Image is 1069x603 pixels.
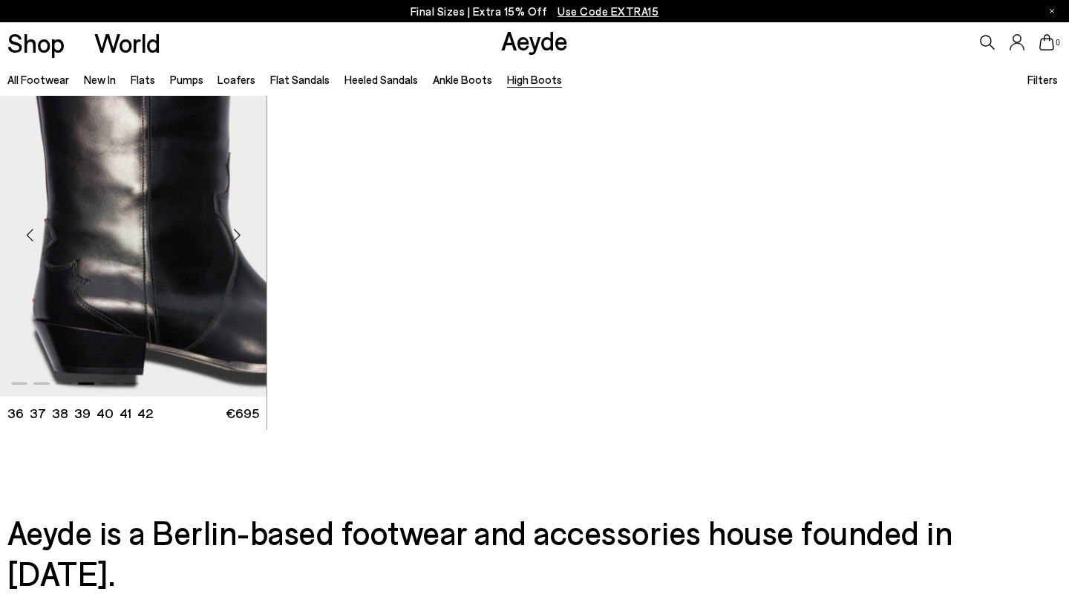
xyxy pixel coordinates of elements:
[215,213,259,258] div: Next slide
[226,404,259,423] span: €695
[1039,34,1054,50] a: 0
[411,2,659,21] p: Final Sizes | Extra 15% Off
[558,4,658,18] span: Navigate to /collections/ss25-final-sizes
[170,73,203,86] a: Pumps
[131,73,155,86] a: Flats
[218,73,255,86] a: Loafers
[270,73,330,86] a: Flat Sandals
[501,25,568,56] a: Aeyde
[7,404,148,423] ul: variant
[7,30,65,56] a: Shop
[137,404,153,423] li: 42
[7,404,24,423] li: 36
[7,73,69,86] a: All Footwear
[52,404,68,423] li: 38
[7,213,52,258] div: Previous slide
[97,404,114,423] li: 40
[74,404,91,423] li: 39
[1054,39,1062,47] span: 0
[7,512,1062,593] h3: Aeyde is a Berlin-based footwear and accessories house founded in [DATE].
[84,73,116,86] a: New In
[1027,73,1058,86] span: Filters
[94,30,160,56] a: World
[433,73,492,86] a: Ankle Boots
[344,73,418,86] a: Heeled Sandals
[507,73,562,86] a: High Boots
[30,404,46,423] li: 37
[120,404,131,423] li: 41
